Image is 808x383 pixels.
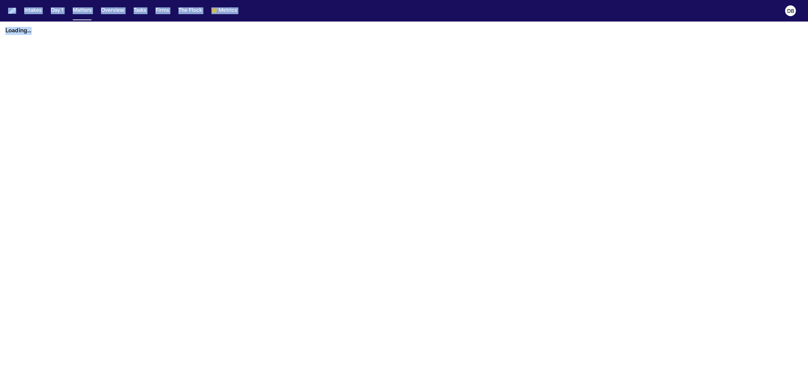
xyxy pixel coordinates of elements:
img: Finch Logo [8,8,16,14]
p: Loading... [5,27,803,35]
button: Intakes [22,5,44,17]
button: crownMetrics [209,5,240,17]
button: The Flock [176,5,205,17]
button: Overview [98,5,127,17]
button: Matters [70,5,94,17]
button: Day 1 [48,5,66,17]
button: Tasks [131,5,149,17]
a: Home [8,8,16,14]
button: Firms [153,5,172,17]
